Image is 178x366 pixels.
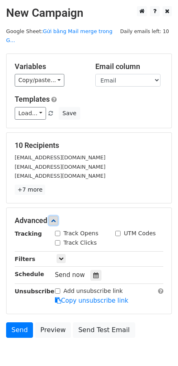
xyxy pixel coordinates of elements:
a: +7 more [15,185,45,195]
strong: Unsubscribe [15,288,55,295]
label: Add unsubscribe link [64,287,123,295]
small: [EMAIL_ADDRESS][DOMAIN_NAME] [15,164,105,170]
button: Save [59,107,80,120]
span: Daily emails left: 10 [117,27,172,36]
strong: Schedule [15,271,44,277]
h5: 10 Recipients [15,141,163,150]
iframe: Chat Widget [137,327,178,366]
strong: Filters [15,256,35,262]
a: Daily emails left: 10 [117,28,172,34]
a: Copy unsubscribe link [55,297,128,304]
a: Send Test Email [73,322,135,338]
h5: Email column [95,62,164,71]
h5: Variables [15,62,83,71]
small: [EMAIL_ADDRESS][DOMAIN_NAME] [15,154,105,161]
h5: Advanced [15,216,163,225]
strong: Tracking [15,230,42,237]
label: UTM Codes [124,229,156,238]
label: Track Clicks [64,239,97,247]
small: [EMAIL_ADDRESS][DOMAIN_NAME] [15,173,105,179]
h2: New Campaign [6,6,172,20]
label: Track Opens [64,229,99,238]
a: Send [6,322,33,338]
a: Copy/paste... [15,74,64,87]
a: Gửi bằng Mail merge trong G... [6,28,112,44]
a: Preview [35,322,71,338]
a: Templates [15,95,50,103]
a: Load... [15,107,46,120]
span: Send now [55,271,85,279]
small: Google Sheet: [6,28,112,44]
